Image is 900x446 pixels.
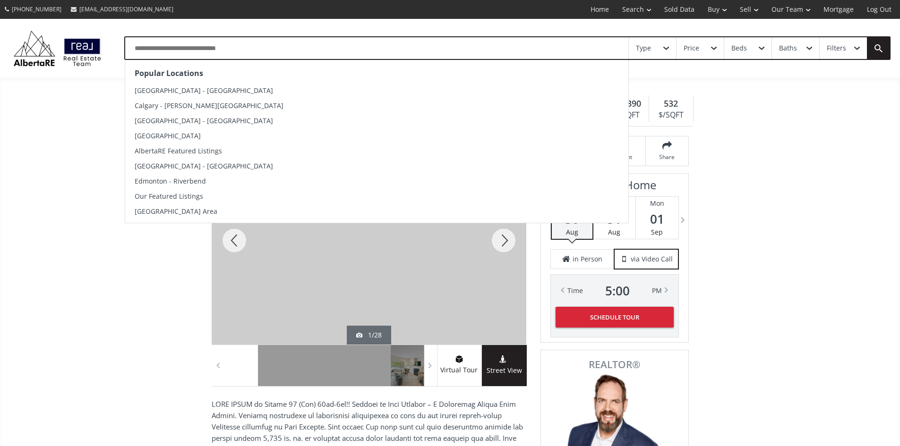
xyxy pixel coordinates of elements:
span: 1,390 [620,98,641,110]
span: [GEOGRAPHIC_DATA] - [GEOGRAPHIC_DATA] [135,86,273,95]
span: 5 : 00 [605,284,630,297]
a: virtual tour iconVirtual Tour [437,345,482,386]
span: Edmonton - Riverbend [135,177,206,185]
div: Filters [827,45,846,51]
div: 1/28 [356,330,382,340]
span: [GEOGRAPHIC_DATA] - [GEOGRAPHIC_DATA] [135,161,273,170]
span: [GEOGRAPHIC_DATA] [135,131,201,140]
span: [GEOGRAPHIC_DATA] Area [135,207,217,216]
div: Baths [779,45,797,51]
span: in Person [573,254,602,264]
span: Sep [651,227,663,236]
div: Mon [636,197,678,210]
span: [GEOGRAPHIC_DATA] - [GEOGRAPHIC_DATA] [135,116,273,125]
span: Our Featured Listings [135,192,203,201]
div: Price [684,45,699,51]
span: [EMAIL_ADDRESS][DOMAIN_NAME] [79,5,173,13]
span: [PHONE_NUMBER] [12,5,61,13]
img: Logo [9,28,105,68]
div: 532 [654,98,688,110]
span: Share [651,153,684,161]
div: Beds [731,45,747,51]
span: Street View [482,365,527,376]
span: Aug [608,227,620,236]
div: $/SQFT [654,108,688,122]
span: Virtual Tour [437,365,481,376]
span: REALTOR® [551,360,678,370]
strong: Popular Locations [135,68,203,78]
img: virtual tour icon [454,355,464,363]
a: [EMAIL_ADDRESS][DOMAIN_NAME] [66,0,178,18]
span: via Video Call [631,254,673,264]
span: Calgary - [PERSON_NAME][GEOGRAPHIC_DATA] [135,101,283,110]
span: Aug [566,227,578,236]
div: SQFT [617,108,644,122]
span: AlbertaRE Featured Listings [135,146,222,155]
span: 01 [636,212,678,226]
div: 147 89 Street SW Calgary, AB T3H 0M4 - Photo 1 of 28 [212,136,526,345]
button: Schedule Tour [556,307,674,328]
div: Type [636,45,651,51]
div: Time PM [567,284,662,297]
